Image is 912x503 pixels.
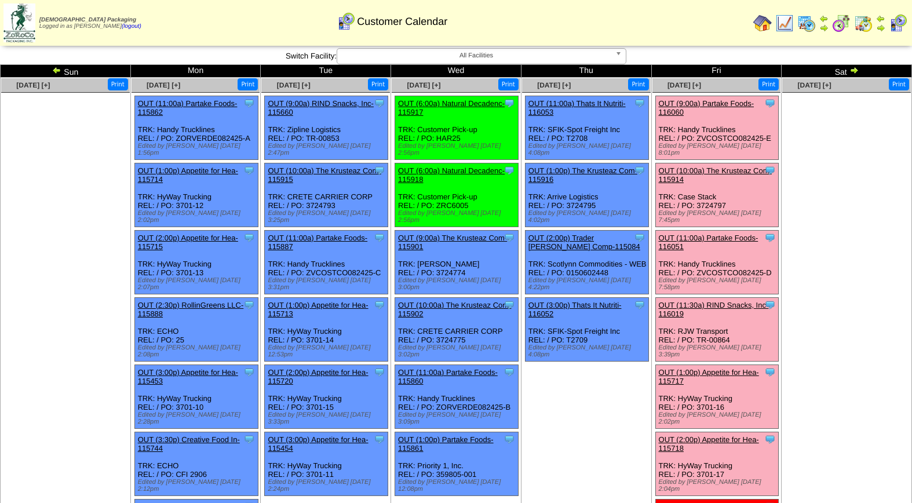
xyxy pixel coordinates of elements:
[138,411,258,425] div: Edited by [PERSON_NAME] [DATE] 2:28pm
[374,366,385,378] img: Tooltip
[659,301,769,318] a: OUT (11:30a) RIND Snacks, Inc-116019
[261,65,391,78] td: Tue
[1,65,131,78] td: Sun
[134,163,258,227] div: TRK: HyWay Trucking REL: / PO: 3701-12
[398,99,505,116] a: OUT (6:00a) Natural Decadenc-115917
[407,81,440,89] a: [DATE] [+]
[134,298,258,362] div: TRK: ECHO REL: / PO: 25
[659,234,758,251] a: OUT (11:00a) Partake Foods-116051
[775,14,794,32] img: line_graph.gif
[659,277,779,291] div: Edited by [PERSON_NAME] [DATE] 7:58pm
[819,14,829,23] img: arrowleft.gif
[832,14,851,32] img: calendarblend.gif
[528,234,640,251] a: OUT (2:00p) Trader [PERSON_NAME] Comp-115084
[268,234,367,251] a: OUT (11:00a) Partake Foods-115887
[39,17,136,23] span: [DEMOGRAPHIC_DATA] Packaging
[265,365,388,429] div: TRK: HyWay Trucking REL: / PO: 3701-15
[628,78,648,90] button: Print
[398,344,518,358] div: Edited by [PERSON_NAME] [DATE] 3:02pm
[138,301,244,318] a: OUT (2:30p) RollinGreens LLC-115888
[138,479,258,493] div: Edited by [PERSON_NAME] [DATE] 2:12pm
[398,368,498,385] a: OUT (11:00a) Partake Foods-115860
[659,368,759,385] a: OUT (1:00p) Appetite for Hea-115717
[889,78,909,90] button: Print
[268,344,388,358] div: Edited by [PERSON_NAME] [DATE] 12:53pm
[395,298,519,362] div: TRK: CRETE CARRIER CORP REL: / PO: 3724775
[138,368,238,385] a: OUT (3:00p) Appetite for Hea-115453
[504,232,515,243] img: Tooltip
[39,17,141,30] span: Logged in as [PERSON_NAME]
[537,81,571,89] a: [DATE] [+]
[395,163,519,227] div: TRK: Customer Pick-up REL: / PO: ZRC6005
[667,81,701,89] a: [DATE] [+]
[528,143,648,156] div: Edited by [PERSON_NAME] [DATE] 4:08pm
[504,165,515,176] img: Tooltip
[395,365,519,429] div: TRK: Handy Trucklines REL: / PO: ZORVERDE082425-B
[395,432,519,496] div: TRK: Priority 1, Inc. REL: / PO: 359805-001
[797,14,816,32] img: calendarprod.gif
[138,277,258,291] div: Edited by [PERSON_NAME] [DATE] 2:07pm
[52,65,61,75] img: arrowleft.gif
[265,96,388,160] div: TRK: Zipline Logistics REL: / PO: TR-00853
[374,433,385,445] img: Tooltip
[498,78,519,90] button: Print
[374,232,385,243] img: Tooltip
[659,344,779,358] div: Edited by [PERSON_NAME] [DATE] 3:39pm
[504,299,515,311] img: Tooltip
[268,301,368,318] a: OUT (1:00p) Appetite for Hea-115713
[659,479,779,493] div: Edited by [PERSON_NAME] [DATE] 2:04pm
[753,14,772,32] img: home.gif
[243,97,255,109] img: Tooltip
[521,65,651,78] td: Thu
[634,232,645,243] img: Tooltip
[854,14,873,32] img: calendarinout.gif
[876,23,885,32] img: arrowright.gif
[138,143,258,156] div: Edited by [PERSON_NAME] [DATE] 1:56pm
[147,81,180,89] span: [DATE] [+]
[504,366,515,378] img: Tooltip
[268,368,368,385] a: OUT (2:00p) Appetite for Hea-115720
[134,231,258,294] div: TRK: HyWay Trucking REL: / PO: 3701-13
[651,65,782,78] td: Fri
[374,97,385,109] img: Tooltip
[782,65,912,78] td: Sat
[265,231,388,294] div: TRK: Handy Trucklines REL: / PO: ZVCOSTCO082425-C
[138,166,238,184] a: OUT (1:00p) Appetite for Hea-115714
[525,96,648,160] div: TRK: SFIK-Spot Freight Inc REL: / PO: T2708
[819,23,829,32] img: arrowright.gif
[16,81,50,89] a: [DATE] [+]
[634,165,645,176] img: Tooltip
[268,479,388,493] div: Edited by [PERSON_NAME] [DATE] 2:24pm
[758,78,779,90] button: Print
[528,166,637,184] a: OUT (1:00p) The Krusteaz Com-115916
[525,163,648,227] div: TRK: Arrive Logistics REL: / PO: 3724795
[357,16,447,28] span: Customer Calendar
[398,234,507,251] a: OUT (9:00a) The Krusteaz Com-115901
[265,298,388,362] div: TRK: HyWay Trucking REL: / PO: 3701-14
[3,3,35,42] img: zoroco-logo-small.webp
[265,432,388,496] div: TRK: HyWay Trucking REL: / PO: 3701-11
[525,298,648,362] div: TRK: SFIK-Spot Freight Inc REL: / PO: T2709
[634,299,645,311] img: Tooltip
[134,365,258,429] div: TRK: HyWay Trucking REL: / PO: 3701-10
[655,231,779,294] div: TRK: Handy Trucklines REL: / PO: ZVCOSTCO082425-D
[138,435,240,453] a: OUT (3:30p) Creative Food In-115744
[798,81,831,89] a: [DATE] [+]
[374,165,385,176] img: Tooltip
[268,277,388,291] div: Edited by [PERSON_NAME] [DATE] 3:31pm
[398,435,494,453] a: OUT (1:00p) Partake Foods-115861
[876,14,885,23] img: arrowleft.gif
[528,210,648,224] div: Edited by [PERSON_NAME] [DATE] 4:02pm
[398,411,518,425] div: Edited by [PERSON_NAME] [DATE] 3:09pm
[268,143,388,156] div: Edited by [PERSON_NAME] [DATE] 2:47pm
[528,301,622,318] a: OUT (3:00p) Thats It Nutriti-116052
[374,299,385,311] img: Tooltip
[342,49,611,63] span: All Facilities
[764,366,776,378] img: Tooltip
[268,210,388,224] div: Edited by [PERSON_NAME] [DATE] 3:25pm
[525,231,648,294] div: TRK: Scotlynn Commodities - WEB REL: / PO: 0150602448
[122,23,141,30] a: (logout)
